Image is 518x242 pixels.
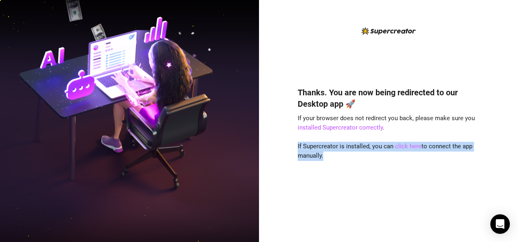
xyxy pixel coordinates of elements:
div: Open Intercom Messenger [490,214,510,234]
a: click here [395,143,421,150]
span: If Supercreator is installed, you can to connect the app manually. [298,143,472,160]
span: If your browser does not redirect you back, please make sure you . [298,114,475,132]
a: installed Supercreator correctly [298,124,383,131]
h4: Thanks. You are now being redirected to our Desktop app 🚀 [298,87,479,110]
img: logo-BBDzfeDw.svg [362,27,416,35]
